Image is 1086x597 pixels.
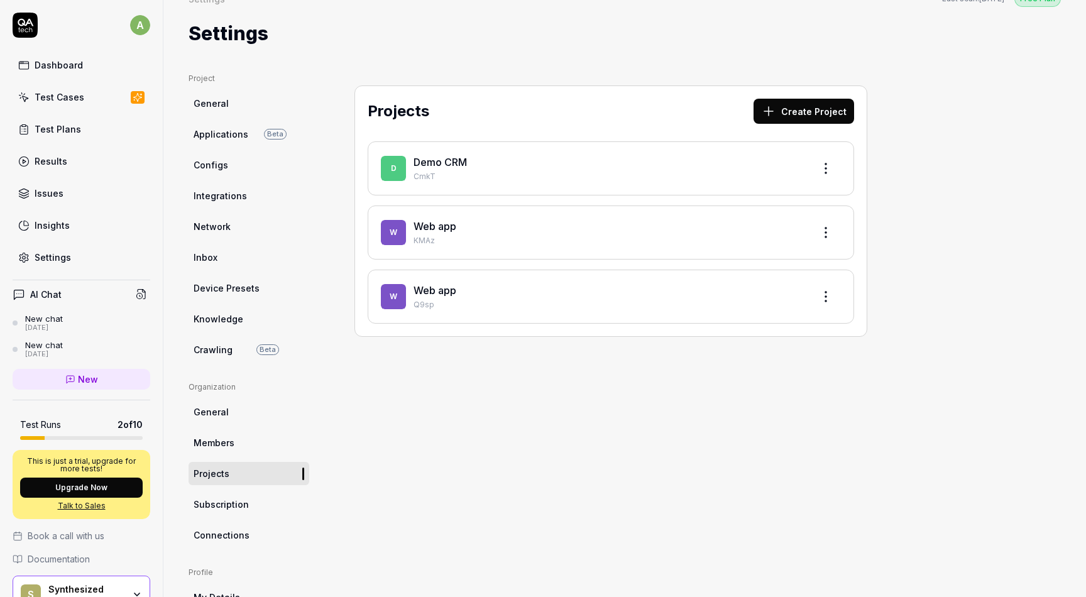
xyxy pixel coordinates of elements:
p: KMAz [414,235,803,246]
a: New chat[DATE] [13,340,150,359]
span: Crawling [194,343,233,356]
span: Network [194,220,231,233]
span: a [130,15,150,35]
a: Configs [189,153,309,177]
div: [DATE] [25,324,63,332]
p: CmkT [414,171,803,182]
a: Test Cases [13,85,150,109]
a: Subscription [189,493,309,516]
div: Organization [189,381,309,393]
button: a [130,13,150,38]
span: Device Presets [194,282,260,295]
a: ApplicationsBeta [189,123,309,146]
a: Settings [13,245,150,270]
div: Synthesized [48,584,124,595]
span: W [381,220,406,245]
a: Book a call with us [13,529,150,542]
div: New chat [25,340,63,350]
a: New [13,369,150,390]
a: Insights [13,213,150,238]
div: Settings [35,251,71,264]
a: Integrations [189,184,309,207]
a: Demo CRM [414,156,467,168]
a: General [189,400,309,424]
a: New chat[DATE] [13,314,150,332]
span: Beta [264,129,287,140]
div: Test Cases [35,90,84,104]
a: CrawlingBeta [189,338,309,361]
a: Test Plans [13,117,150,141]
a: Connections [189,523,309,547]
a: Results [13,149,150,173]
div: Profile [189,567,309,578]
div: [DATE] [25,350,63,359]
div: Test Plans [35,123,81,136]
a: Device Presets [189,277,309,300]
h2: Projects [368,100,429,123]
span: W [381,284,406,309]
div: Project [189,73,309,84]
div: Dashboard [35,58,83,72]
span: Documentation [28,552,90,566]
span: Configs [194,158,228,172]
div: Insights [35,219,70,232]
span: D [381,156,406,181]
span: New [78,373,98,386]
p: This is just a trial, upgrade for more tests! [20,457,143,473]
a: Projects [189,462,309,485]
span: Inbox [194,251,217,264]
a: Web app [414,284,456,297]
button: Upgrade Now [20,478,143,498]
h1: Settings [189,19,268,48]
span: 2 of 10 [118,418,143,431]
a: Inbox [189,246,309,269]
h4: AI Chat [30,288,62,301]
a: Knowledge [189,307,309,331]
span: Integrations [194,189,247,202]
span: Members [194,436,234,449]
a: Members [189,431,309,454]
span: Projects [194,467,229,480]
span: Knowledge [194,312,243,326]
a: Issues [13,181,150,205]
a: Network [189,215,309,238]
div: New chat [25,314,63,324]
span: Beta [256,344,279,355]
span: Applications [194,128,248,141]
span: Connections [194,529,250,542]
div: Results [35,155,67,168]
a: General [189,92,309,115]
div: Issues [35,187,63,200]
span: General [194,405,229,419]
a: Talk to Sales [20,500,143,512]
button: Create Project [754,99,854,124]
p: Q9sp [414,299,803,310]
span: Book a call with us [28,529,104,542]
span: General [194,97,229,110]
a: Dashboard [13,53,150,77]
span: Subscription [194,498,249,511]
a: Web app [414,220,456,233]
h5: Test Runs [20,419,61,430]
a: Documentation [13,552,150,566]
